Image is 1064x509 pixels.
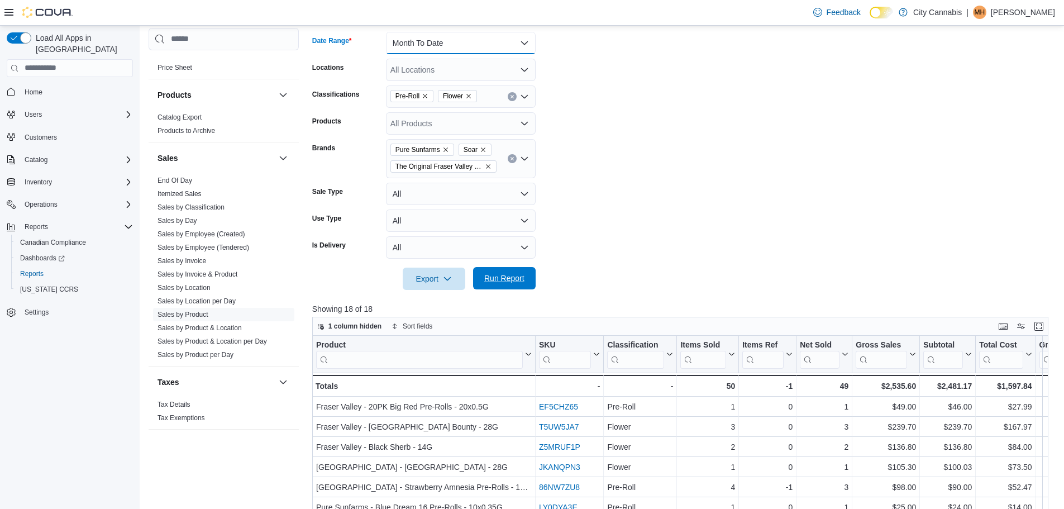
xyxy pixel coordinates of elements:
div: SKU URL [539,340,591,368]
div: $27.99 [979,400,1032,413]
div: Totals [316,379,532,393]
div: $84.00 [979,440,1032,454]
a: Itemized Sales [158,190,202,198]
div: Flower [607,420,673,434]
label: Products [312,117,341,126]
span: Sales by Product & Location per Day [158,337,267,346]
div: -1 [742,481,793,494]
button: Items Sold [680,340,735,368]
span: Customers [25,133,57,142]
a: JKANQPN3 [539,463,580,472]
div: $2,535.60 [856,379,916,393]
div: Fraser Valley - [GEOGRAPHIC_DATA] Bounty - 28G [316,420,532,434]
div: $100.03 [923,460,972,474]
div: Pricing [149,61,299,79]
div: Total Cost [979,340,1023,350]
div: Fraser Valley - 20PK Big Red Pre-Rolls - 20x0.5G [316,400,532,413]
span: Reports [20,269,44,278]
h3: Products [158,89,192,101]
button: Remove Pure Sunfarms from selection in this group [442,146,449,153]
div: Classification [607,340,664,350]
div: [GEOGRAPHIC_DATA] - Strawberry Amnesia Pre-Rolls - 10x0.5G [316,481,532,494]
span: Canadian Compliance [20,238,86,247]
a: [US_STATE] CCRS [16,283,83,296]
button: Net Sold [800,340,848,368]
span: The Original Fraser Valley Weed Co. [395,161,483,172]
span: Sales by Classification [158,203,225,212]
span: Sales by Product & Location [158,324,242,332]
button: Open list of options [520,154,529,163]
div: $52.47 [979,481,1032,494]
button: Remove The Original Fraser Valley Weed Co. from selection in this group [485,163,492,170]
div: Classification [607,340,664,368]
div: [GEOGRAPHIC_DATA] - [GEOGRAPHIC_DATA] - 28G [316,460,532,474]
button: Customers [2,129,137,145]
button: All [386,183,536,205]
a: Sales by Employee (Created) [158,230,245,238]
div: 1 [680,400,735,413]
div: Michael Holmstrom [973,6,986,19]
p: | [966,6,968,19]
button: Gross Sales [856,340,916,368]
nav: Complex example [7,79,133,350]
div: Subtotal [923,340,963,350]
label: Is Delivery [312,241,346,250]
a: Home [20,85,47,99]
button: Catalog [2,152,137,168]
div: Products [149,111,299,142]
div: Flower [607,460,673,474]
div: 2 [680,440,735,454]
p: Showing 18 of 18 [312,303,1056,315]
span: Sort fields [403,322,432,331]
span: Reports [20,220,133,234]
img: Cova [22,7,73,18]
div: Items Ref [742,340,784,350]
div: - [607,379,673,393]
a: Price Sheet [158,64,192,72]
button: Export [403,268,465,290]
span: Sales by Product per Day [158,350,233,359]
button: Clear input [508,154,517,163]
div: $98.00 [856,481,916,494]
div: $136.80 [923,440,972,454]
span: Catalog Export [158,113,202,122]
button: SKU [539,340,600,368]
a: Settings [20,306,53,319]
div: - [539,379,600,393]
a: Canadian Compliance [16,236,90,249]
span: Users [20,108,133,121]
button: Product [316,340,532,368]
button: Open list of options [520,65,529,74]
span: Sales by Invoice & Product [158,270,237,279]
span: Sales by Invoice [158,256,206,265]
button: All [386,236,536,259]
a: Feedback [809,1,865,23]
span: Products to Archive [158,126,215,135]
button: Subtotal [923,340,972,368]
span: Catalog [20,153,133,167]
div: 0 [742,400,793,413]
button: Reports [20,220,53,234]
button: Products [276,88,290,102]
div: Total Cost [979,340,1023,368]
div: 3 [800,420,848,434]
span: MH [975,6,985,19]
a: 86NW7ZU8 [539,483,580,492]
button: Home [2,84,137,100]
div: 4 [680,481,735,494]
span: Run Report [484,273,524,284]
button: 1 column hidden [313,320,386,333]
div: 3 [680,420,735,434]
div: 1 [680,460,735,474]
div: $90.00 [923,481,972,494]
button: Sales [276,151,290,165]
span: Home [20,85,133,99]
span: End Of Day [158,176,192,185]
span: Itemized Sales [158,189,202,198]
span: Feedback [827,7,861,18]
a: Sales by Product & Location [158,324,242,332]
div: Sales [149,174,299,366]
a: Sales by Day [158,217,197,225]
div: $239.70 [923,420,972,434]
div: Taxes [149,398,299,429]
